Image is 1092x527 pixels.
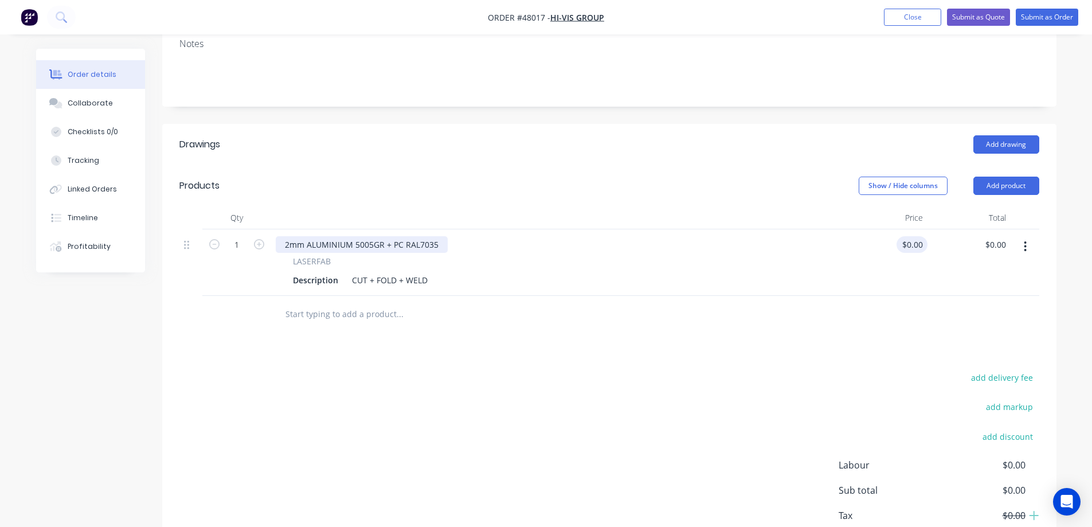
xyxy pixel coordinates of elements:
[973,177,1039,195] button: Add product
[1016,9,1078,26] button: Submit as Order
[36,204,145,232] button: Timeline
[488,12,550,23] span: Order #48017 -
[68,127,118,137] div: Checklists 0/0
[179,38,1039,49] div: Notes
[36,175,145,204] button: Linked Orders
[293,255,331,267] span: LASERFAB
[347,272,432,288] div: CUT + FOLD + WELD
[1053,488,1081,516] div: Open Intercom Messenger
[68,184,117,194] div: Linked Orders
[839,483,941,497] span: Sub total
[884,9,941,26] button: Close
[844,206,927,229] div: Price
[202,206,271,229] div: Qty
[36,232,145,261] button: Profitability
[940,458,1025,472] span: $0.00
[179,138,220,151] div: Drawings
[965,370,1039,385] button: add delivery fee
[36,146,145,175] button: Tracking
[285,303,514,326] input: Start typing to add a product...
[550,12,604,23] a: HI-VIS GROUP
[68,98,113,108] div: Collaborate
[977,428,1039,444] button: add discount
[68,69,116,80] div: Order details
[288,272,343,288] div: Description
[839,458,941,472] span: Labour
[21,9,38,26] img: Factory
[68,213,98,223] div: Timeline
[947,9,1010,26] button: Submit as Quote
[859,177,948,195] button: Show / Hide columns
[940,509,1025,522] span: $0.00
[36,118,145,146] button: Checklists 0/0
[276,236,448,253] div: 2mm ALUMINIUM 5005GR + PC RAL7035
[980,399,1039,415] button: add markup
[68,241,111,252] div: Profitability
[68,155,99,166] div: Tracking
[179,179,220,193] div: Products
[839,509,941,522] span: Tax
[973,135,1039,154] button: Add drawing
[36,60,145,89] button: Order details
[36,89,145,118] button: Collaborate
[927,206,1011,229] div: Total
[940,483,1025,497] span: $0.00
